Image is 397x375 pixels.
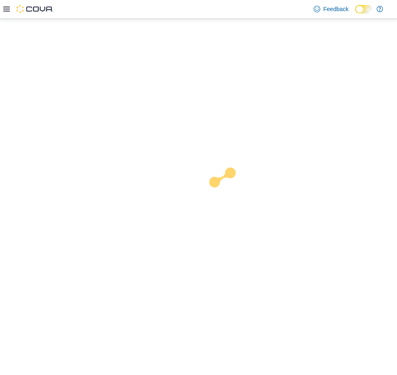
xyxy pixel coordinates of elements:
input: Dark Mode [355,5,372,14]
img: cova-loader [199,161,260,223]
a: Feedback [310,1,352,17]
img: Cova [16,5,53,13]
span: Feedback [324,5,349,13]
